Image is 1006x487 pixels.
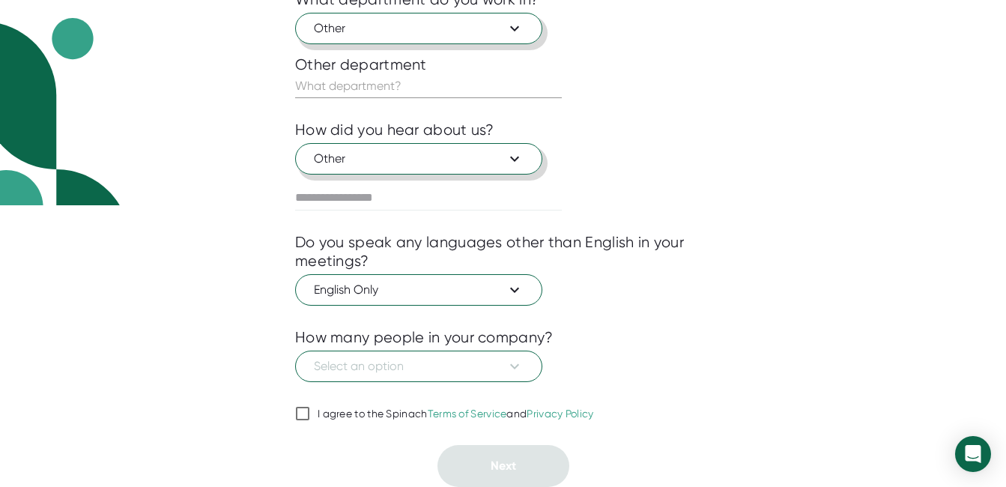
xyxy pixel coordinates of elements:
[295,13,542,44] button: Other
[955,436,991,472] div: Open Intercom Messenger
[314,150,524,168] span: Other
[314,357,524,375] span: Select an option
[314,281,524,299] span: English Only
[428,408,507,420] a: Terms of Service
[318,408,594,421] div: I agree to the Spinach and
[295,121,494,139] div: How did you hear about us?
[314,19,524,37] span: Other
[295,74,562,98] input: What department?
[527,408,593,420] a: Privacy Policy
[295,143,542,175] button: Other
[295,233,711,270] div: Do you speak any languages other than English in your meetings?
[491,459,516,473] span: Next
[295,351,542,382] button: Select an option
[437,445,569,487] button: Next
[295,274,542,306] button: English Only
[295,328,554,347] div: How many people in your company?
[295,55,711,74] div: Other department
